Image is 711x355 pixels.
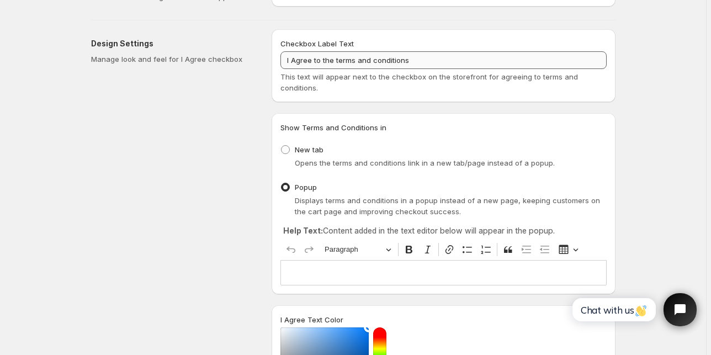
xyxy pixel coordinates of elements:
span: Popup [295,183,317,192]
p: Manage look and feel for I Agree checkbox [91,54,254,65]
span: Displays terms and conditions in a popup instead of a new page, keeping customers on the cart pag... [295,196,600,216]
span: Show Terms and Conditions in [280,123,386,132]
label: I Agree Text Color [280,314,343,325]
h2: Design Settings [91,38,254,49]
button: Paragraph, Heading [320,241,396,258]
iframe: Tidio Chat [560,284,706,336]
span: Opens the terms and conditions link in a new tab/page instead of a popup. [295,158,555,167]
span: Paragraph [325,243,382,256]
span: This text will appear next to the checkbox on the storefront for agreeing to terms and conditions. [280,72,578,92]
p: Content added in the text editor below will appear in the popup. [283,225,604,236]
span: Checkbox Label Text [280,39,354,48]
div: Editor toolbar [280,239,607,260]
strong: Help Text: [283,226,323,235]
span: New tab [295,145,323,154]
div: Editor editing area: main. Press Alt+0 for help. [280,260,607,285]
